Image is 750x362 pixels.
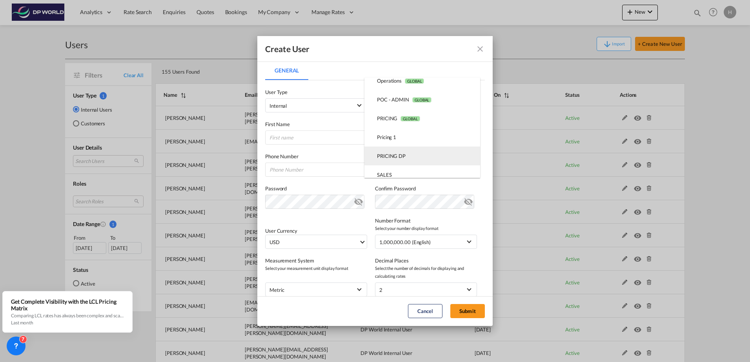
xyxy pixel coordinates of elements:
div: POC - ADMIN [377,96,431,103]
span: GLOBAL [400,116,420,121]
span: GLOBAL [405,78,424,84]
div: PRICING [377,115,420,122]
div: SALES [377,171,392,178]
div: PRICING DP [377,152,406,159]
div: Operations [377,77,424,84]
span: GLOBAL [412,97,431,103]
div: Pricing 1 [377,134,396,141]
